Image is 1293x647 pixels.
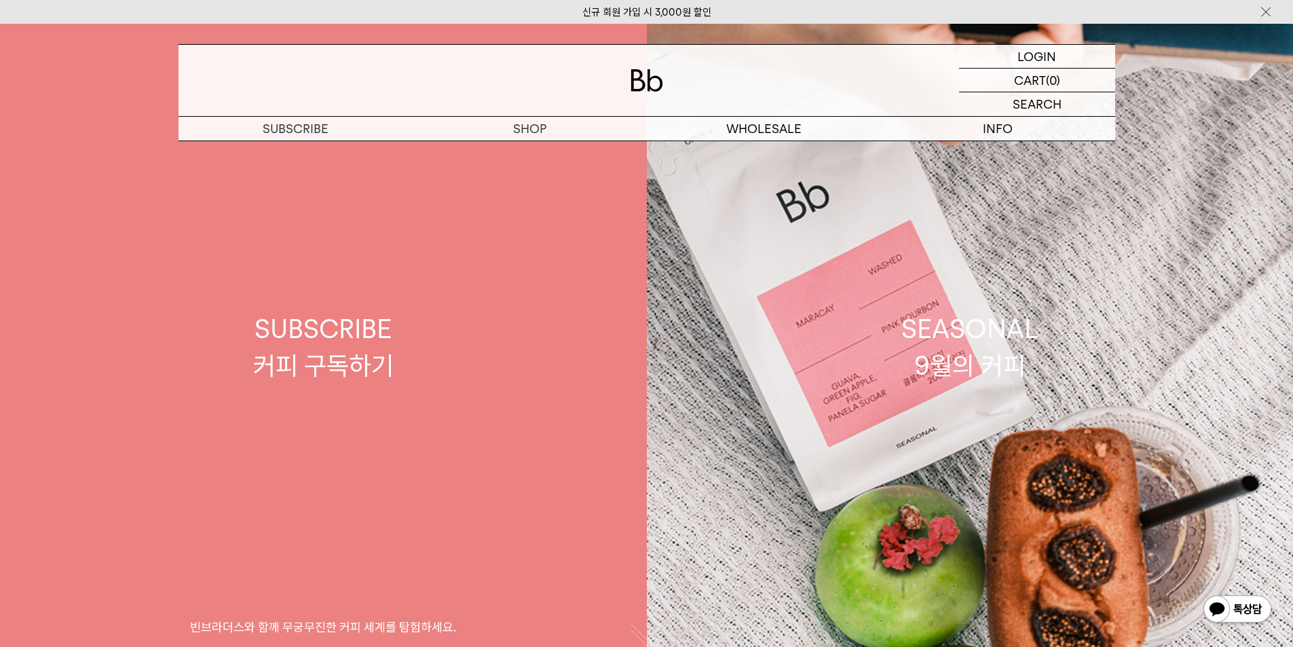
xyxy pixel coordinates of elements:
[1013,92,1062,116] p: SEARCH
[1014,69,1046,92] p: CART
[647,117,881,141] p: WHOLESALE
[253,311,394,383] div: SUBSCRIBE 커피 구독하기
[881,117,1115,141] p: INFO
[959,45,1115,69] a: LOGIN
[1017,45,1056,68] p: LOGIN
[179,117,413,141] a: SUBSCRIBE
[631,69,663,92] img: 로고
[413,117,647,141] a: SHOP
[959,69,1115,92] a: CART (0)
[582,6,711,18] a: 신규 회원 가입 시 3,000원 할인
[1202,594,1273,627] img: 카카오톡 채널 1:1 채팅 버튼
[1046,69,1060,92] p: (0)
[901,311,1038,383] div: SEASONAL 9월의 커피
